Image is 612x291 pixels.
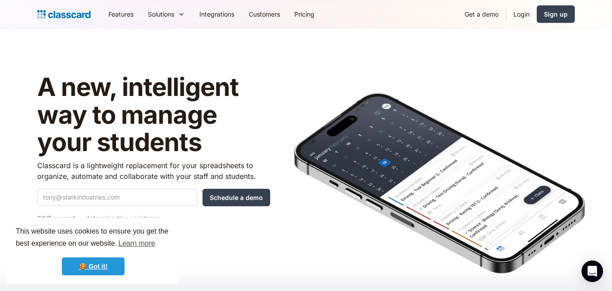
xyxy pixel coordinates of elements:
div: Solutions [141,4,192,24]
a: Logo [37,8,91,21]
p: 24/7 support — data migration assistance. [37,213,270,224]
span: This website uses cookies to ensure you get the best experience on our website. [16,226,171,250]
a: Login [506,4,537,24]
a: Pricing [287,4,322,24]
div: Open Intercom Messenger [582,261,603,282]
a: Sign up [537,5,575,23]
div: Solutions [148,9,174,19]
a: Features [101,4,141,24]
div: Sign up [544,9,568,19]
a: Get a demo [457,4,506,24]
h1: A new, intelligent way to manage your students [37,74,270,156]
form: Quick Demo Form [37,189,270,206]
a: Integrations [192,4,241,24]
input: tony@starkindustries.com [37,189,197,206]
input: Schedule a demo [203,189,270,206]
a: learn more about cookies [117,237,156,250]
p: Classcard is a lightweight replacement for your spreadsheets to organize, automate and collaborat... [37,160,270,182]
a: Customers [241,4,287,24]
div: cookieconsent [7,217,179,284]
a: dismiss cookie message [62,257,125,275]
